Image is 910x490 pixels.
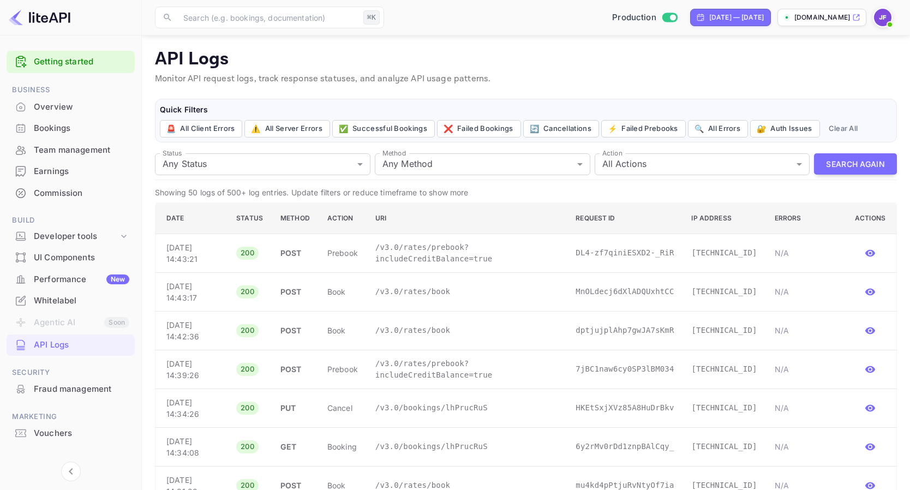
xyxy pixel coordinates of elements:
p: [DATE] 14:43:17 [166,280,219,303]
div: Fraud management [34,383,129,396]
a: Bookings [7,118,135,138]
p: POST [280,325,310,336]
span: 200 [236,286,259,297]
th: Errors [766,202,846,234]
p: N/A [775,441,837,452]
span: 200 [236,325,259,336]
span: ❌ [444,122,453,135]
span: 🔍 [695,122,704,135]
p: [DATE] 14:42:36 [166,319,219,342]
p: GET [280,441,310,452]
label: Method [382,148,406,158]
p: [DATE] 14:34:26 [166,397,219,420]
p: /v3.0/rates/prebook?includeCreditBalance=true [375,358,558,381]
button: Collapse navigation [61,462,81,481]
a: Team management [7,140,135,160]
p: 7jBC1naw6cy0SP3lBM034 [576,363,674,375]
p: book [327,325,358,336]
div: Getting started [7,51,135,73]
a: Whitelabel [7,290,135,310]
div: Commission [7,183,135,204]
p: N/A [775,286,837,297]
h6: Quick Filters [160,104,892,116]
button: Search Again [814,153,897,175]
p: PUT [280,402,310,414]
p: [TECHNICAL_ID] [691,402,757,414]
div: New [106,274,129,284]
div: ⌘K [363,10,380,25]
span: 🔐 [757,122,766,135]
span: Production [612,11,656,24]
button: ⚠️All Server Errors [244,120,330,138]
button: 🔍All Errors [688,120,748,138]
div: Fraud management [7,379,135,400]
p: [DATE] 14:34:08 [166,435,219,458]
p: [TECHNICAL_ID] [691,363,757,375]
p: 6y2rMv0rDd1znpBAlCqy_ [576,441,674,452]
a: PerformanceNew [7,269,135,289]
p: /v3.0/rates/prebook?includeCreditBalance=true [375,242,558,265]
label: Action [602,148,622,158]
button: Clear All [824,120,863,138]
div: PerformanceNew [7,269,135,290]
p: /v3.0/rates/book [375,286,558,297]
p: POST [280,286,310,297]
div: Vouchers [7,423,135,444]
div: Developer tools [34,230,118,243]
a: UI Components [7,247,135,267]
span: Marketing [7,411,135,423]
div: Whitelabel [34,295,129,307]
span: ⚡ [608,122,617,135]
p: [DOMAIN_NAME] [794,13,850,22]
span: 200 [236,403,259,414]
button: 🔄Cancellations [523,120,599,138]
p: /v3.0/bookings/lhPrucRuS [375,402,558,414]
p: [DATE] 14:39:26 [166,358,219,381]
img: LiteAPI logo [9,9,70,26]
div: Performance [34,273,129,286]
input: Search (e.g. bookings, documentation) [177,7,359,28]
p: cancel [327,402,358,414]
p: POST [280,247,310,259]
div: Whitelabel [7,290,135,312]
div: Overview [34,101,129,113]
p: MnOLdecj6dXlADQUxhtCC [576,286,674,297]
a: Getting started [34,56,129,68]
p: N/A [775,247,837,259]
p: N/A [775,402,837,414]
div: Team management [7,140,135,161]
p: booking [327,441,358,452]
p: Monitor API request logs, track response statuses, and analyze API usage patterns. [155,73,897,86]
th: Status [228,202,272,234]
a: Vouchers [7,423,135,443]
p: prebook [327,247,358,259]
th: Date [155,202,228,234]
span: 200 [236,248,259,259]
div: Switch to Sandbox mode [608,11,681,24]
button: ✅Successful Bookings [332,120,435,138]
span: 🔄 [530,122,539,135]
button: ❌Failed Bookings [437,120,521,138]
div: [DATE] — [DATE] [709,13,764,22]
a: Earnings [7,161,135,181]
span: 200 [236,364,259,375]
a: API Logs [7,334,135,355]
a: Commission [7,183,135,203]
div: Team management [34,144,129,157]
p: [TECHNICAL_ID] [691,325,757,336]
span: Build [7,214,135,226]
span: 200 [236,441,259,452]
p: POST [280,363,310,375]
div: UI Components [7,247,135,268]
p: prebook [327,363,358,375]
p: N/A [775,363,837,375]
p: DL4-zf7qiniESXD2-_RiR [576,247,674,259]
div: Any Status [155,153,370,175]
span: 🚨 [166,122,176,135]
p: API Logs [155,49,897,70]
div: Developer tools [7,227,135,246]
p: N/A [775,325,837,336]
button: 🔐Auth Issues [750,120,820,138]
p: [TECHNICAL_ID] [691,441,757,452]
th: URI [367,202,567,234]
